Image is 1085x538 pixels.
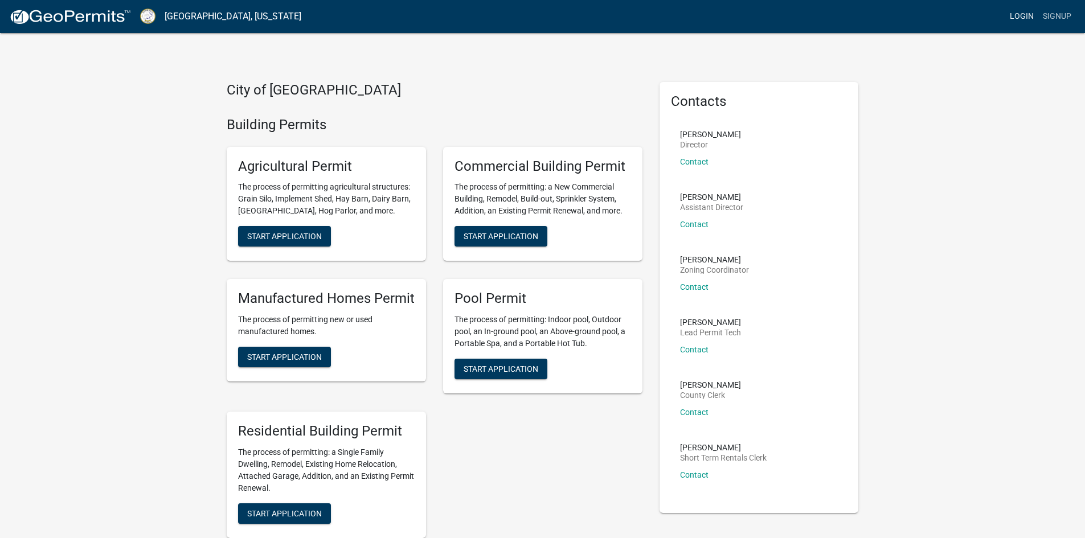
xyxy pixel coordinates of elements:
[680,130,741,138] p: [PERSON_NAME]
[464,364,538,373] span: Start Application
[680,391,741,399] p: County Clerk
[238,226,331,247] button: Start Application
[680,443,767,451] p: [PERSON_NAME]
[680,345,709,354] a: Contact
[680,282,709,291] a: Contact
[238,181,415,217] p: The process of permitting agricultural structures: Grain Silo, Implement Shed, Hay Barn, Dairy Ba...
[671,93,847,110] h5: Contacts
[464,232,538,241] span: Start Application
[680,256,749,264] p: [PERSON_NAME]
[238,347,331,367] button: Start Application
[680,408,709,417] a: Contact
[680,266,749,274] p: Zoning Coordinator
[247,232,322,241] span: Start Application
[680,157,709,166] a: Contact
[455,359,547,379] button: Start Application
[455,314,631,350] p: The process of permitting: Indoor pool, Outdoor pool, an In-ground pool, an Above-ground pool, a ...
[1005,6,1038,27] a: Login
[238,423,415,440] h5: Residential Building Permit
[238,314,415,338] p: The process of permitting new or used manufactured homes.
[165,7,301,26] a: [GEOGRAPHIC_DATA], [US_STATE]
[680,193,743,201] p: [PERSON_NAME]
[455,290,631,307] h5: Pool Permit
[680,454,767,462] p: Short Term Rentals Clerk
[227,82,642,98] h4: City of [GEOGRAPHIC_DATA]
[680,220,709,229] a: Contact
[247,352,322,362] span: Start Application
[680,328,741,336] p: Lead Permit Tech
[680,470,709,479] a: Contact
[455,226,547,247] button: Start Application
[238,503,331,524] button: Start Application
[680,141,741,149] p: Director
[238,158,415,175] h5: Agricultural Permit
[247,508,322,518] span: Start Application
[455,158,631,175] h5: Commercial Building Permit
[140,9,155,24] img: Putnam County, Georgia
[227,117,642,133] h4: Building Permits
[238,290,415,307] h5: Manufactured Homes Permit
[1038,6,1076,27] a: Signup
[680,381,741,389] p: [PERSON_NAME]
[680,318,741,326] p: [PERSON_NAME]
[680,203,743,211] p: Assistant Director
[455,181,631,217] p: The process of permitting: a New Commercial Building, Remodel, Build-out, Sprinkler System, Addit...
[238,446,415,494] p: The process of permitting: a Single Family Dwelling, Remodel, Existing Home Relocation, Attached ...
